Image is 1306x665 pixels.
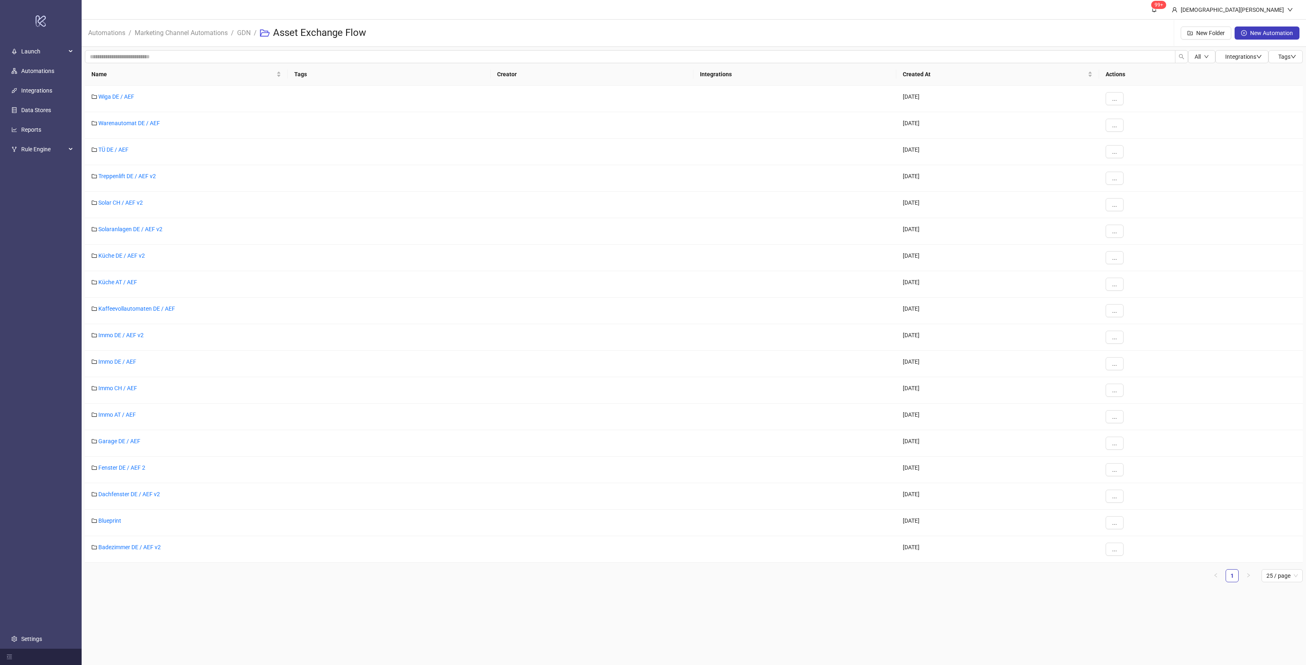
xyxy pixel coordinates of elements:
[1256,54,1262,60] span: down
[1106,410,1124,423] button: ...
[1262,569,1303,582] div: Page Size
[1172,7,1177,13] span: user
[91,94,97,99] span: folder
[1209,569,1222,582] button: left
[1112,254,1117,261] span: ...
[896,86,1099,112] div: [DATE]
[693,63,896,86] th: Integrations
[896,536,1099,563] div: [DATE]
[896,457,1099,483] div: [DATE]
[91,491,97,497] span: folder
[91,226,97,232] span: folder
[1287,7,1293,13] span: down
[21,141,66,157] span: Rule Engine
[1225,53,1262,60] span: Integrations
[1112,307,1117,314] span: ...
[98,385,137,391] a: Immo CH / AEF
[91,200,97,205] span: folder
[91,332,97,338] span: folder
[1226,570,1238,582] a: 1
[1268,50,1303,63] button: Tagsdown
[896,298,1099,324] div: [DATE]
[1151,1,1166,9] sup: 686
[1112,493,1117,499] span: ...
[91,385,97,391] span: folder
[129,20,131,46] li: /
[1106,490,1124,503] button: ...
[1106,357,1124,370] button: ...
[1106,172,1124,185] button: ...
[1112,519,1117,526] span: ...
[98,199,143,206] a: Solar CH / AEF v2
[98,332,144,338] a: Immo DE / AEF v2
[1215,50,1268,63] button: Integrationsdown
[260,28,270,38] span: folder-open
[1106,278,1124,291] button: ...
[91,438,97,444] span: folder
[1250,30,1293,36] span: New Automation
[91,306,97,312] span: folder
[98,411,136,418] a: Immo AT / AEF
[896,192,1099,218] div: [DATE]
[98,438,140,444] a: Garage DE / AEF
[91,70,275,79] span: Name
[896,483,1099,510] div: [DATE]
[273,27,366,40] h3: Asset Exchange Flow
[896,139,1099,165] div: [DATE]
[1226,569,1239,582] li: 1
[896,245,1099,271] div: [DATE]
[1188,50,1215,63] button: Alldown
[21,43,66,60] span: Launch
[21,636,42,642] a: Settings
[231,20,234,46] li: /
[98,491,160,497] a: Dachfenster DE / AEF v2
[491,63,693,86] th: Creator
[1106,304,1124,317] button: ...
[1112,281,1117,287] span: ...
[1112,201,1117,208] span: ...
[288,63,491,86] th: Tags
[98,358,136,365] a: Immo DE / AEF
[896,404,1099,430] div: [DATE]
[896,112,1099,139] div: [DATE]
[91,412,97,418] span: folder
[1106,437,1124,450] button: ...
[1187,30,1193,36] span: folder-add
[91,465,97,471] span: folder
[896,218,1099,245] div: [DATE]
[1112,466,1117,473] span: ...
[98,173,156,179] a: Treppenlift DE / AEF v2
[21,107,51,113] a: Data Stores
[1290,54,1296,60] span: down
[1106,225,1124,238] button: ...
[21,68,54,74] a: Automations
[1106,251,1124,264] button: ...
[1246,573,1251,578] span: right
[91,518,97,524] span: folder
[1106,92,1124,105] button: ...
[1242,569,1255,582] li: Next Page
[98,517,121,524] a: Blueprint
[98,146,129,153] a: TÜ DE / AEF
[21,126,41,133] a: Reports
[1204,54,1209,59] span: down
[1106,198,1124,211] button: ...
[1112,122,1117,128] span: ...
[1112,228,1117,234] span: ...
[133,28,229,37] a: Marketing Channel Automations
[91,279,97,285] span: folder
[98,544,161,550] a: Badezimmer DE / AEF v2
[98,279,137,285] a: Küche AT / AEF
[896,430,1099,457] div: [DATE]
[91,120,97,126] span: folder
[1112,360,1117,367] span: ...
[91,359,97,365] span: folder
[1177,5,1287,14] div: [DEMOGRAPHIC_DATA][PERSON_NAME]
[1151,7,1157,12] span: bell
[1241,30,1247,36] span: plus-circle
[1112,95,1117,102] span: ...
[98,226,162,232] a: Solaranlagen DE / AEF v2
[98,305,175,312] a: Kaffeevollautomaten DE / AEF
[1213,573,1218,578] span: left
[1106,331,1124,344] button: ...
